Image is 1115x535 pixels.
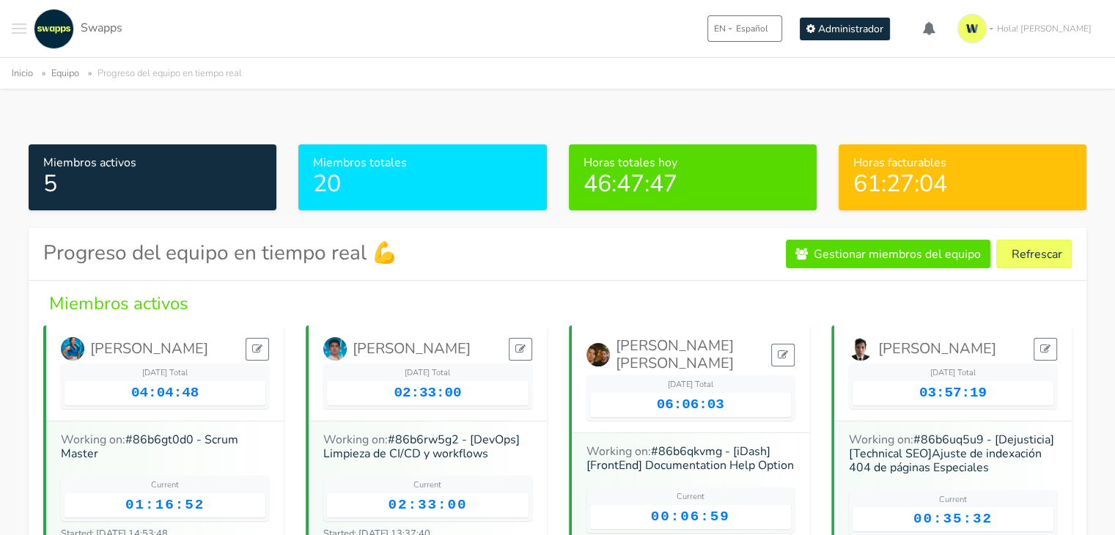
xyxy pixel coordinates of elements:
[818,22,883,36] span: Administrador
[919,385,987,401] span: 03:57:19
[952,8,1103,49] a: Hola! [PERSON_NAME]
[125,497,205,513] span: 01:16:52
[849,337,996,361] a: [PERSON_NAME]
[736,22,768,35] span: Español
[51,67,79,80] a: Equipo
[43,156,262,170] h6: Miembros activos
[657,396,724,413] span: 06:06:03
[853,367,1053,380] div: [DATE] Total
[323,433,531,461] h6: Working on:
[913,511,993,527] span: 00:35:32
[81,20,122,36] span: Swapps
[800,18,890,40] a: Administrador
[849,432,1054,476] a: #86b6uq5u9 - [Dejusticia] [Technical SEO]Ajuste de indexación 404 de páginas Especiales
[61,337,84,361] img: Angie
[30,9,122,49] a: Swapps
[853,156,1072,170] h6: Horas facturables
[323,432,520,462] a: #86b6rw5g2 - [DevOps] Limpieza de CI/CD y workflows
[12,67,33,80] a: Inicio
[34,9,74,49] img: swapps-linkedin-v2.jpg
[849,433,1057,476] h6: Working on:
[65,367,265,380] div: [DATE] Total
[61,432,238,462] a: #86b6gt0d0 - Scrum Master
[786,240,990,268] a: Gestionar miembros del equipo
[82,65,242,82] li: Progreso del equipo en tiempo real
[584,156,802,170] h6: Horas totales hoy
[586,343,610,366] img: Cristian Camilo Rodriguez
[586,445,795,473] h6: Working on:
[584,170,802,198] h2: 46:47:47
[12,9,26,49] button: Toggle navigation menu
[586,443,794,473] a: #86b6qkvmg - [iDash] [FrontEnd] Documentation Help Option
[997,22,1092,35] span: Hola! [PERSON_NAME]
[586,337,771,372] a: [PERSON_NAME] [PERSON_NAME]
[590,491,791,503] div: Current
[323,337,347,361] img: José
[323,337,471,361] a: [PERSON_NAME]
[65,479,265,492] div: Current
[43,292,1072,314] h4: Miembros activos
[707,15,782,42] button: ENEspañol
[957,14,987,43] img: isotipo-3-3e143c57.png
[849,337,872,361] img: Felipe Marín
[853,494,1053,506] div: Current
[61,433,269,461] h6: Working on:
[313,156,531,170] h6: Miembros totales
[43,241,397,266] h3: Progreso del equipo en tiempo real 💪
[388,497,467,513] span: 02:33:00
[313,170,531,198] h2: 20
[853,170,1072,198] h2: 61:27:04
[651,509,730,525] span: 00:06:59
[43,170,262,198] h2: 5
[327,367,528,380] div: [DATE] Total
[327,479,528,492] div: Current
[131,385,199,401] span: 04:04:48
[61,337,208,361] a: [PERSON_NAME]
[590,379,791,391] div: [DATE] Total
[996,240,1072,268] button: Refrescar
[394,385,461,401] span: 02:33:00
